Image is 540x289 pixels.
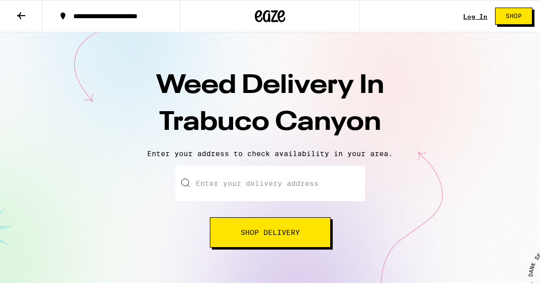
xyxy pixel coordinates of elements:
[10,150,530,158] p: Enter your address to check availability in your area.
[506,13,522,19] span: Shop
[487,8,540,25] a: Shop
[463,13,487,20] a: Log In
[241,229,300,236] span: Shop Delivery
[210,217,331,248] button: Shop Delivery
[175,166,365,201] input: Enter your delivery address
[93,68,447,141] h1: Weed Delivery In
[495,8,532,25] button: Shop
[159,110,381,136] span: Trabuco Canyon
